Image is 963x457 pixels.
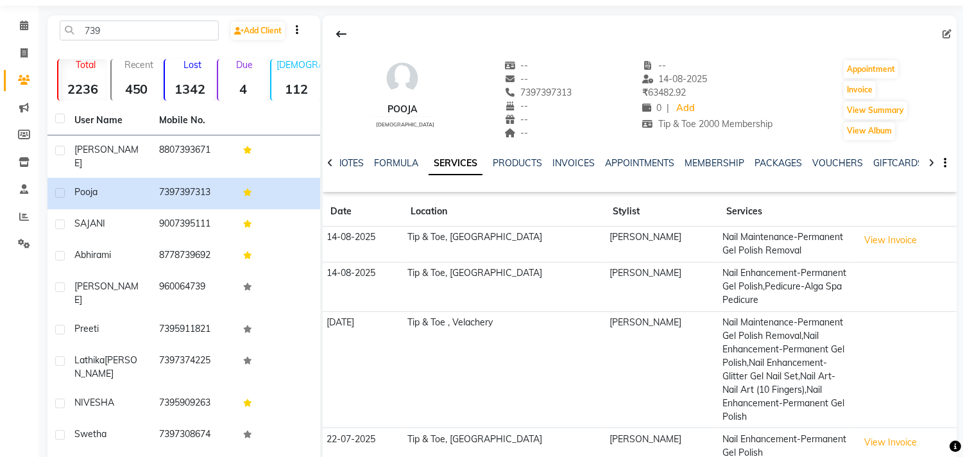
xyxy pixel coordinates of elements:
[74,186,98,198] span: Pooja
[323,262,403,311] td: 14-08-2025
[754,157,802,169] a: PACKAGES
[504,100,529,112] span: --
[605,311,718,428] td: [PERSON_NAME]
[151,272,236,315] td: 960064739
[719,227,855,263] td: Nail Maintenance-Permanent Gel Polish Removal
[719,197,855,227] th: Services
[151,241,236,272] td: 8778739692
[335,157,364,169] a: NOTES
[221,59,268,71] p: Due
[74,218,105,229] span: SAJANI
[74,354,137,379] span: [PERSON_NAME]
[719,262,855,311] td: Nail Enhancement-Permanent Gel Polish,Pedicure-Alga Spa Pedicure
[165,81,214,97] strong: 1342
[642,87,648,98] span: ₹
[151,106,236,135] th: Mobile No.
[667,101,669,115] span: |
[844,60,898,78] button: Appointment
[376,121,434,128] span: [DEMOGRAPHIC_DATA]
[404,227,606,263] td: Tip & Toe, [GEOGRAPHIC_DATA]
[493,157,542,169] a: PRODUCTS
[151,346,236,388] td: 7397374225
[605,227,718,263] td: [PERSON_NAME]
[642,60,667,71] span: --
[504,73,529,85] span: --
[504,60,529,71] span: --
[719,311,855,428] td: Nail Maintenance-Permanent Gel Polish Removal,Nail Enhancement-Permanent Gel Polish,Nail Enhancem...
[151,209,236,241] td: 9007395111
[67,106,151,135] th: User Name
[429,152,482,175] a: SERVICES
[323,197,403,227] th: Date
[323,311,403,428] td: [DATE]
[74,144,139,169] span: [PERSON_NAME]
[74,428,107,440] span: swetha
[605,197,718,227] th: Stylist
[374,157,418,169] a: FORMULA
[74,323,99,334] span: Preeti
[642,73,708,85] span: 14-08-2025
[605,262,718,311] td: [PERSON_NAME]
[151,420,236,451] td: 7397308674
[404,311,606,428] td: Tip & Toe , Velachery
[642,87,686,98] span: 63482.92
[371,103,434,116] div: Pooja
[323,227,403,263] td: 14-08-2025
[74,397,114,408] span: NIVESHA
[858,433,923,453] button: View Invoice
[74,280,139,306] span: [PERSON_NAME]
[844,81,876,99] button: Invoice
[642,102,661,114] span: 0
[151,388,236,420] td: 7395909263
[404,197,606,227] th: Location
[74,354,105,366] span: Lathika
[170,59,214,71] p: Lost
[552,157,595,169] a: INVOICES
[151,135,236,178] td: 8807393671
[74,249,111,261] span: Abhirami
[117,59,161,71] p: Recent
[873,157,923,169] a: GIFTCARDS
[328,22,355,46] div: Back to Client
[642,118,773,130] span: Tip & Toe 2000 Membership
[858,230,923,250] button: View Invoice
[383,59,422,98] img: avatar
[605,157,674,169] a: APPOINTMENTS
[844,122,895,140] button: View Album
[844,101,907,119] button: View Summary
[277,59,321,71] p: [DEMOGRAPHIC_DATA]
[112,81,161,97] strong: 450
[64,59,108,71] p: Total
[685,157,744,169] a: MEMBERSHIP
[504,114,529,125] span: --
[404,262,606,311] td: Tip & Toe, [GEOGRAPHIC_DATA]
[151,315,236,346] td: 7395911821
[151,178,236,209] td: 7397397313
[812,157,863,169] a: VOUCHERS
[231,22,285,40] a: Add Client
[58,81,108,97] strong: 2236
[504,127,529,139] span: --
[60,21,219,40] input: Search by Name/Mobile/Email/Code
[218,81,268,97] strong: 4
[504,87,572,98] span: 7397397313
[271,81,321,97] strong: 112
[674,99,697,117] a: Add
